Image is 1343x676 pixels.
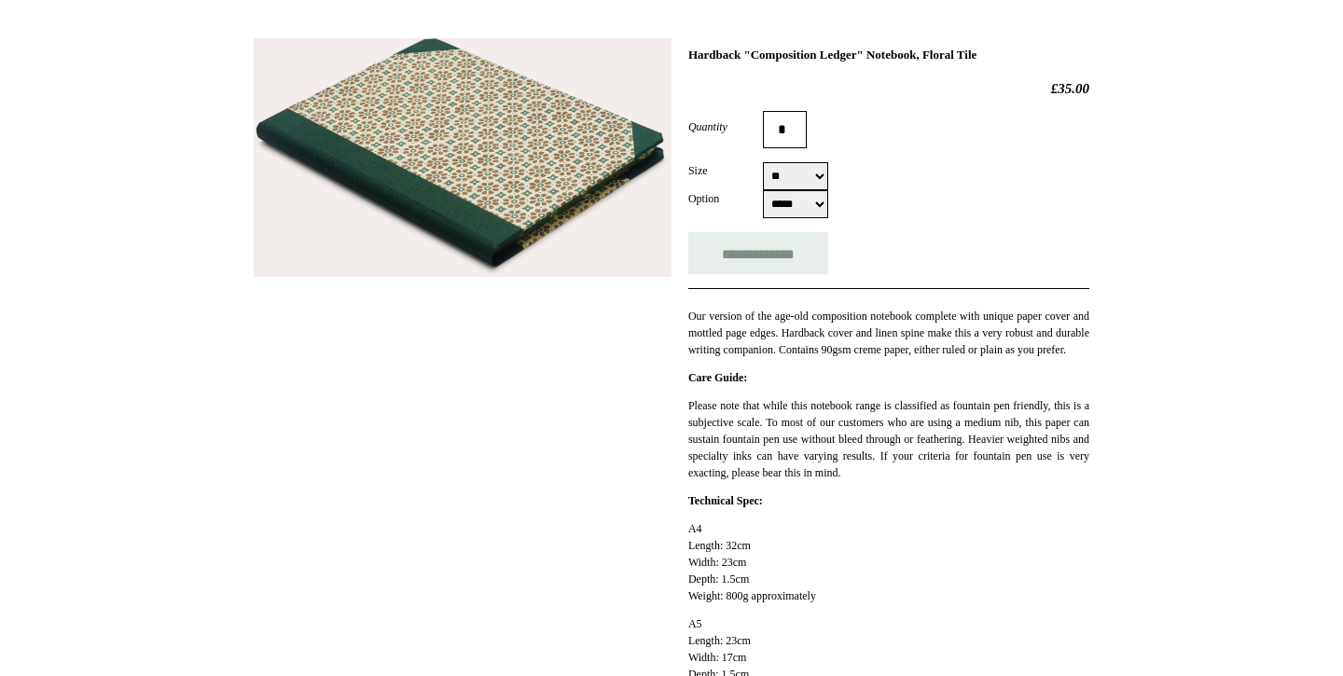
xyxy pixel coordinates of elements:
label: Option [688,190,763,207]
p: A4 Length: 32cm Width: 23cm Depth: 1.5cm Weight: 800g approximately [688,520,1089,604]
strong: Technical Spec: [688,494,763,507]
label: Size [688,162,763,179]
img: Hardback "Composition Ledger" Notebook, Floral Tile [254,38,671,277]
p: Our version of the age-old composition notebook complete with unique paper cover and mottled page... [688,308,1089,358]
h1: Hardback "Composition Ledger" Notebook, Floral Tile [688,48,1089,62]
h2: £35.00 [688,80,1089,97]
p: Please note that while this notebook range is classified as fountain pen friendly, this is a subj... [688,397,1089,481]
label: Quantity [688,118,763,135]
strong: Care Guide: [688,371,747,384]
